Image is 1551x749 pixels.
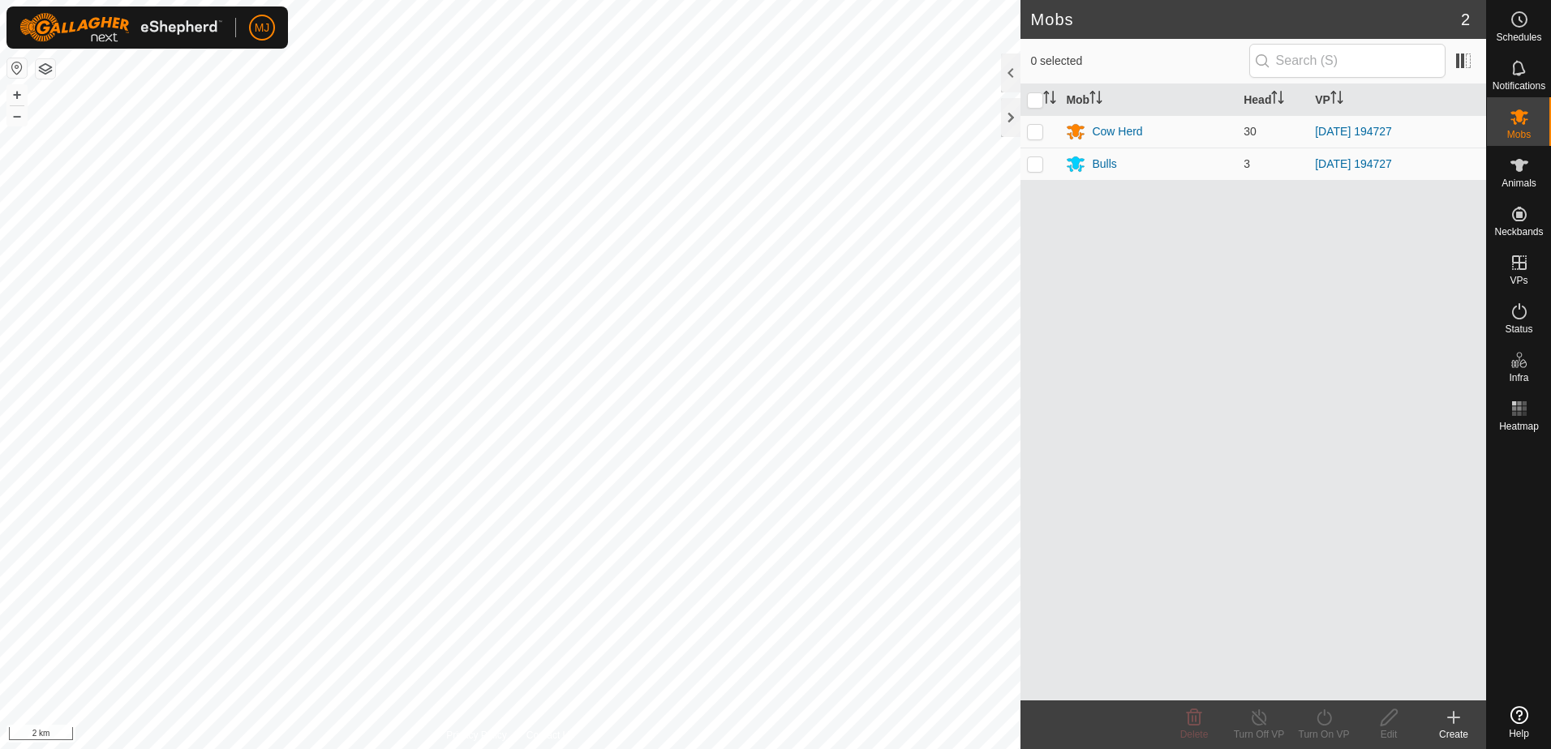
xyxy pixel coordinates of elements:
span: VPs [1510,276,1527,285]
span: Status [1505,324,1532,334]
a: Contact Us [526,728,574,743]
p-sorticon: Activate to sort [1271,93,1284,106]
h2: Mobs [1030,10,1460,29]
th: Head [1237,84,1308,116]
div: Edit [1356,727,1421,742]
input: Search (S) [1249,44,1446,78]
span: Infra [1509,373,1528,383]
p-sorticon: Activate to sort [1330,93,1343,106]
div: Cow Herd [1092,123,1142,140]
button: – [7,106,27,126]
a: [DATE] 194727 [1315,157,1392,170]
a: Help [1487,700,1551,745]
span: Neckbands [1494,227,1543,237]
span: 2 [1461,7,1470,32]
img: Gallagher Logo [19,13,222,42]
span: Schedules [1496,32,1541,42]
div: Bulls [1092,156,1116,173]
th: VP [1308,84,1486,116]
span: Help [1509,729,1529,738]
span: 0 selected [1030,53,1248,70]
span: MJ [255,19,270,36]
p-sorticon: Activate to sort [1043,93,1056,106]
span: Animals [1502,178,1536,188]
span: Mobs [1507,130,1531,139]
a: Privacy Policy [446,728,507,743]
button: Reset Map [7,58,27,78]
div: Create [1421,727,1486,742]
th: Mob [1059,84,1237,116]
span: Delete [1180,729,1209,740]
div: Turn Off VP [1227,727,1291,742]
span: 30 [1244,125,1257,138]
span: 3 [1244,157,1250,170]
button: + [7,85,27,105]
div: Turn On VP [1291,727,1356,742]
span: Notifications [1493,81,1545,91]
button: Map Layers [36,59,55,79]
p-sorticon: Activate to sort [1089,93,1102,106]
a: [DATE] 194727 [1315,125,1392,138]
span: Heatmap [1499,422,1539,431]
